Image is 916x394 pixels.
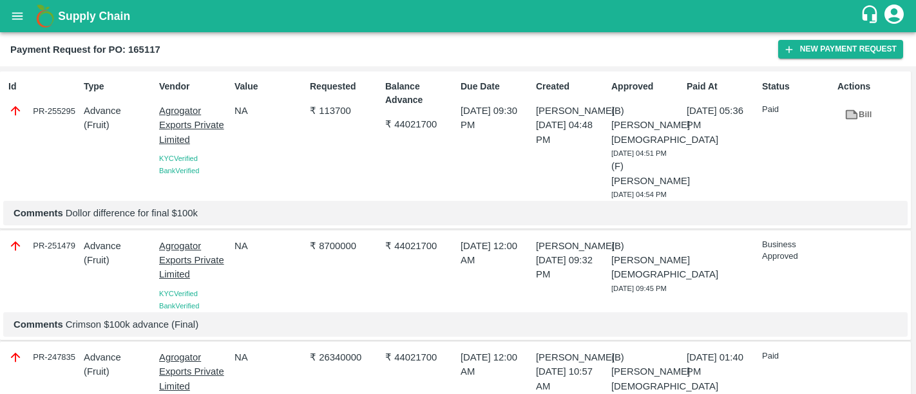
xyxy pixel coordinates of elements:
[84,118,154,132] p: ( Fruit )
[536,253,606,282] p: [DATE] 09:32 PM
[310,80,380,93] p: Requested
[159,239,229,282] p: Agrogator Exports Private Limited
[310,350,380,364] p: ₹ 26340000
[687,350,757,379] p: [DATE] 01:40 PM
[461,350,531,379] p: [DATE] 12:00 AM
[84,104,154,118] p: Advance
[837,80,908,93] p: Actions
[234,239,305,253] p: NA
[8,80,79,93] p: Id
[385,117,455,131] p: ₹ 44021700
[536,239,606,253] p: [PERSON_NAME]
[159,155,198,162] span: KYC Verified
[14,319,63,330] b: Comments
[32,3,58,29] img: logo
[762,350,832,362] p: Paid
[10,44,160,55] b: Payment Request for PO: 165117
[234,350,305,364] p: NA
[762,239,832,263] p: Business Approved
[310,239,380,253] p: ₹ 8700000
[14,208,63,218] b: Comments
[58,10,130,23] b: Supply Chain
[8,239,79,253] div: PR-251479
[611,191,667,198] span: [DATE] 04:54 PM
[159,302,199,310] span: Bank Verified
[84,253,154,267] p: ( Fruit )
[159,80,229,93] p: Vendor
[536,118,606,147] p: [DATE] 04:48 PM
[860,5,883,28] div: customer-support
[611,149,667,157] span: [DATE] 04:51 PM
[159,350,229,393] p: Agrogator Exports Private Limited
[14,206,897,220] p: Dollor difference for final $100k
[8,350,79,364] div: PR-247835
[762,104,832,116] p: Paid
[159,290,198,297] span: KYC Verified
[536,104,606,118] p: [PERSON_NAME]
[837,104,879,126] a: Bill
[611,285,667,292] span: [DATE] 09:45 PM
[611,350,682,393] p: (B) [PERSON_NAME][DEMOGRAPHIC_DATA]
[58,7,860,25] a: Supply Chain
[3,1,32,31] button: open drawer
[234,104,305,118] p: NA
[611,80,682,93] p: Approved
[159,104,229,147] p: Agrogator Exports Private Limited
[385,80,455,107] p: Balance Advance
[385,350,455,364] p: ₹ 44021700
[687,104,757,133] p: [DATE] 05:36 PM
[611,104,682,147] p: (B) [PERSON_NAME][DEMOGRAPHIC_DATA]
[611,239,682,282] p: (B) [PERSON_NAME][DEMOGRAPHIC_DATA]
[536,80,606,93] p: Created
[461,80,531,93] p: Due Date
[310,104,380,118] p: ₹ 113700
[84,350,154,364] p: Advance
[762,80,832,93] p: Status
[611,159,682,188] p: (F) [PERSON_NAME]
[461,239,531,268] p: [DATE] 12:00 AM
[536,350,606,364] p: [PERSON_NAME]
[84,80,154,93] p: Type
[14,317,897,332] p: Crimson $100k advance (Final)
[234,80,305,93] p: Value
[461,104,531,133] p: [DATE] 09:30 PM
[778,40,903,59] button: New Payment Request
[536,364,606,393] p: [DATE] 10:57 AM
[84,364,154,379] p: ( Fruit )
[883,3,906,30] div: account of current user
[385,239,455,253] p: ₹ 44021700
[687,80,757,93] p: Paid At
[84,239,154,253] p: Advance
[8,104,79,118] div: PR-255295
[159,167,199,174] span: Bank Verified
